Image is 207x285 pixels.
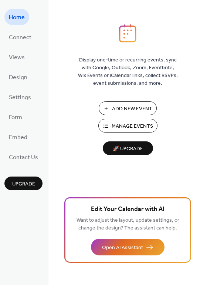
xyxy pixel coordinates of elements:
span: Manage Events [112,123,153,130]
a: Home [4,9,29,25]
span: Form [9,112,22,124]
img: logo_icon.svg [119,24,136,43]
span: Settings [9,92,31,104]
a: Form [4,109,27,125]
span: Embed [9,132,27,144]
a: Embed [4,129,32,145]
span: Upgrade [12,180,35,188]
span: Add New Event [112,105,152,113]
button: Manage Events [98,119,157,133]
span: Display one-time or recurring events, sync with Google, Outlook, Zoom, Eventbrite, Wix Events or ... [78,56,178,87]
button: 🚀 Upgrade [103,141,153,155]
span: Contact Us [9,152,38,164]
a: Views [4,49,29,65]
span: Open AI Assistant [102,244,143,252]
button: Add New Event [99,101,157,115]
span: Views [9,52,25,64]
span: Want to adjust the layout, update settings, or change the design? The assistant can help. [77,215,179,233]
a: Design [4,69,32,85]
span: Edit Your Calendar with AI [91,204,164,215]
span: Design [9,72,27,84]
button: Open AI Assistant [91,239,164,255]
a: Connect [4,29,36,45]
span: 🚀 Upgrade [107,144,149,154]
a: Settings [4,89,35,105]
a: Contact Us [4,149,43,165]
span: Connect [9,32,31,44]
button: Upgrade [4,177,43,190]
span: Home [9,12,25,24]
